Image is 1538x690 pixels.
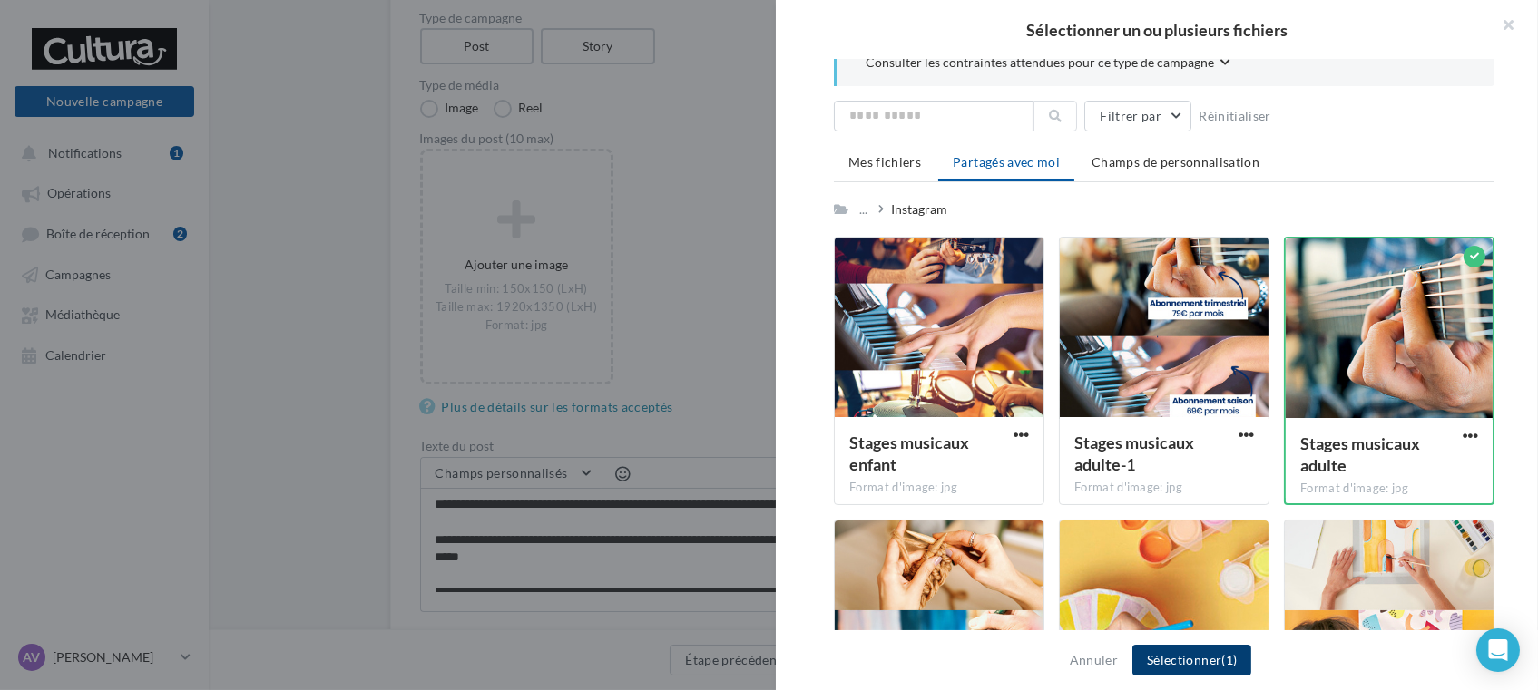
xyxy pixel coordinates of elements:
span: Champs de personnalisation [1092,154,1259,170]
span: Stages musicaux enfant [849,432,969,474]
span: Partagés avec moi [953,154,1060,170]
button: Consulter les contraintes attendues pour ce type de campagne [866,53,1230,75]
div: ... [856,197,871,222]
div: Format d'image: jpg [849,480,1029,496]
div: Instagram [891,200,947,219]
div: Open Intercom Messenger [1476,628,1520,672]
span: (1) [1221,652,1237,667]
h2: Sélectionner un ou plusieurs fichiers [805,22,1509,38]
button: Filtrer par [1084,101,1191,131]
button: Annuler [1063,649,1125,671]
button: Sélectionner(1) [1132,645,1251,675]
button: Réinitialiser [1191,105,1278,127]
div: Format d'image: jpg [1074,480,1254,496]
span: Stages musicaux adulte-1 [1074,432,1194,474]
span: Consulter les contraintes attendues pour ce type de campagne [866,53,1214,72]
div: Format d'image: jpg [1300,481,1478,497]
span: Mes fichiers [848,154,921,170]
span: Stages musicaux adulte [1300,433,1420,475]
